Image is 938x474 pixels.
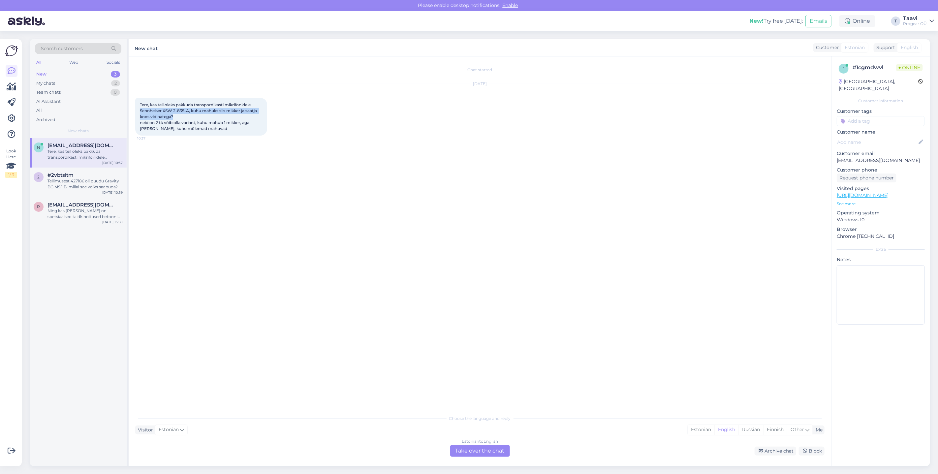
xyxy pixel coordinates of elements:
div: Web [68,58,80,67]
a: TaaviProgear OÜ [903,16,934,26]
div: Customer information [837,98,925,104]
div: 1 / 3 [5,172,17,178]
div: Taavi [903,16,927,21]
div: Archived [36,116,55,123]
label: New chat [135,43,158,52]
div: Russian [738,425,763,435]
div: [DATE] 10:59 [102,190,123,195]
span: Estonian [159,426,179,433]
div: Estonian [688,425,714,435]
div: Try free [DATE]: [749,17,803,25]
div: Progear OÜ [903,21,927,26]
b: New! [749,18,764,24]
span: Tere, kas teil oleks pakkuda transpordikasti mikrifonidele Sennheiser XSW 2-835-A, kuhu mahuks si... [140,102,258,131]
div: [DATE] 15:50 [102,220,123,225]
div: All [36,107,42,114]
div: Me [813,427,823,433]
div: Visitor [135,427,153,433]
div: # 1cgmdwvl [853,64,896,72]
span: Enable [501,2,520,8]
div: AI Assistant [36,98,61,105]
div: [DATE] [135,81,825,87]
div: Request phone number [837,174,896,182]
span: Search customers [41,45,83,52]
div: All [35,58,43,67]
a: [URL][DOMAIN_NAME] [837,192,889,198]
div: 0 [110,89,120,96]
p: Customer email [837,150,925,157]
span: 1 [843,66,844,71]
span: n [37,145,40,150]
img: Askly Logo [5,45,18,57]
span: 10:37 [137,136,162,141]
div: Take over the chat [450,445,510,457]
p: [EMAIL_ADDRESS][DOMAIN_NAME] [837,157,925,164]
p: Customer tags [837,108,925,115]
span: Estonian [845,44,865,51]
p: Browser [837,226,925,233]
p: Chrome [TECHNICAL_ID] [837,233,925,240]
p: Visited pages [837,185,925,192]
div: 2 [111,80,120,87]
input: Add name [837,139,917,146]
span: r [37,204,40,209]
div: [GEOGRAPHIC_DATA], [GEOGRAPHIC_DATA] [839,78,918,92]
p: Notes [837,256,925,263]
p: Windows 10 [837,216,925,223]
div: [DATE] 10:37 [102,160,123,165]
div: Team chats [36,89,61,96]
p: Customer phone [837,167,925,174]
div: Online [839,15,875,27]
span: English [901,44,918,51]
div: Ning kas [PERSON_NAME] on spetsiaalsed taldkinnitused betooni jaoks? [47,208,123,220]
div: Estonian to English [462,438,498,444]
div: T [891,16,900,26]
div: Look Here [5,148,17,178]
span: #2vbtsitm [47,172,74,178]
p: Customer name [837,129,925,136]
span: Online [896,64,923,71]
span: Other [791,427,804,432]
span: reivohan@gmail.com [47,202,116,208]
div: Socials [105,58,121,67]
div: Customer [813,44,839,51]
div: English [714,425,738,435]
div: My chats [36,80,55,87]
span: naabrimees888@gmail.com [47,142,116,148]
div: Tere, kas teil oleks pakkuda transpordikasti mikrifonidele Sennheiser XSW 2-835-A, kuhu mahuks si... [47,148,123,160]
div: Tellimusest 427186 oli puudu Gravity BG MS 1 B, millal see võiks saabuda? [47,178,123,190]
div: Chat started [135,67,825,73]
p: Operating system [837,209,925,216]
button: Emails [805,15,831,27]
div: New [36,71,47,78]
input: Add a tag [837,116,925,126]
div: Finnish [763,425,787,435]
span: 2 [38,174,40,179]
div: Choose the language and reply [135,416,825,422]
div: 3 [111,71,120,78]
p: See more ... [837,201,925,207]
div: Block [799,447,825,456]
div: Archive chat [755,447,796,456]
div: Support [874,44,895,51]
span: New chats [68,128,89,134]
div: Extra [837,246,925,252]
